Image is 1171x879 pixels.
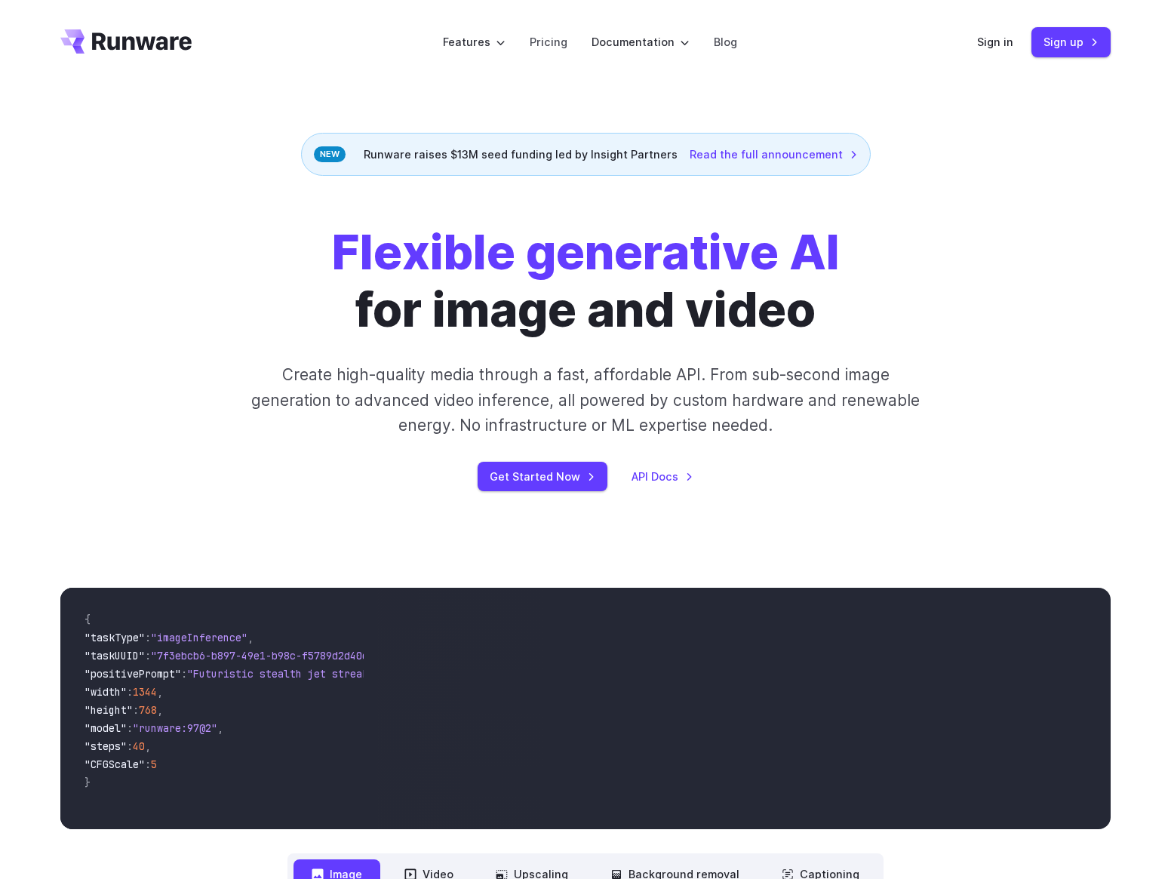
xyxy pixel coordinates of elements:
span: "Futuristic stealth jet streaking through a neon-lit cityscape with glowing purple exhaust" [187,667,736,681]
strong: Flexible generative AI [332,223,840,281]
span: "positivePrompt" [85,667,181,681]
span: "imageInference" [151,631,247,644]
span: , [157,703,163,717]
label: Documentation [592,33,690,51]
span: 40 [133,739,145,753]
span: : [127,739,133,753]
span: : [145,631,151,644]
span: : [145,758,151,771]
span: "7f3ebcb6-b897-49e1-b98c-f5789d2d40d7" [151,649,380,662]
label: Features [443,33,506,51]
span: : [127,685,133,699]
span: "model" [85,721,127,735]
a: Go to / [60,29,192,54]
span: 1344 [133,685,157,699]
a: Read the full announcement [690,146,858,163]
p: Create high-quality media through a fast, affordable API. From sub-second image generation to adv... [250,362,922,438]
a: Blog [714,33,737,51]
a: API Docs [632,468,693,485]
span: , [157,685,163,699]
a: Sign up [1031,27,1111,57]
span: "CFGScale" [85,758,145,771]
span: 768 [139,703,157,717]
span: "taskType" [85,631,145,644]
span: , [145,739,151,753]
span: , [247,631,254,644]
span: , [217,721,223,735]
span: "taskUUID" [85,649,145,662]
span: : [181,667,187,681]
span: : [145,649,151,662]
span: { [85,613,91,626]
span: 5 [151,758,157,771]
a: Get Started Now [478,462,607,491]
span: "steps" [85,739,127,753]
span: "height" [85,703,133,717]
a: Pricing [530,33,567,51]
span: : [127,721,133,735]
a: Sign in [977,33,1013,51]
span: : [133,703,139,717]
span: "runware:97@2" [133,721,217,735]
span: "width" [85,685,127,699]
span: } [85,776,91,789]
h1: for image and video [332,224,840,338]
div: Runware raises $13M seed funding led by Insight Partners [301,133,871,176]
